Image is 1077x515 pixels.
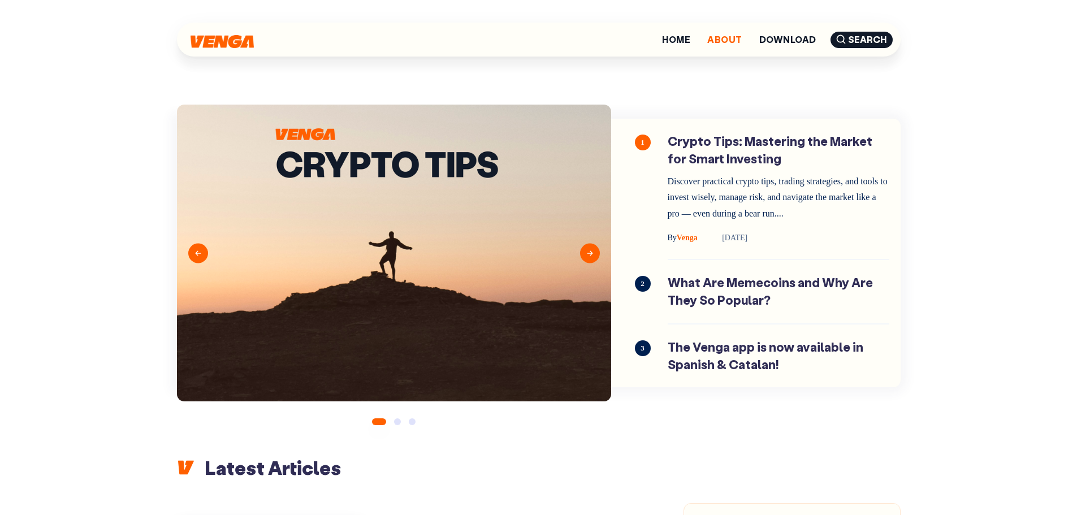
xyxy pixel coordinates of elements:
button: 3 of 3 [409,418,416,425]
span: 2 [635,276,651,292]
a: About [707,35,742,44]
button: 2 of 3 [394,418,401,425]
h2: Latest Articles [177,455,901,480]
span: 3 [635,340,651,356]
button: Previous [188,243,208,263]
a: Home [662,35,690,44]
button: 1 of 3 [372,418,386,425]
button: Next [580,243,600,263]
img: Blog-cover---Crypto-Tips.png [177,105,611,401]
span: Search [831,32,893,48]
a: Download [759,35,816,44]
span: 1 [635,135,651,150]
img: Venga Blog [191,35,254,48]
